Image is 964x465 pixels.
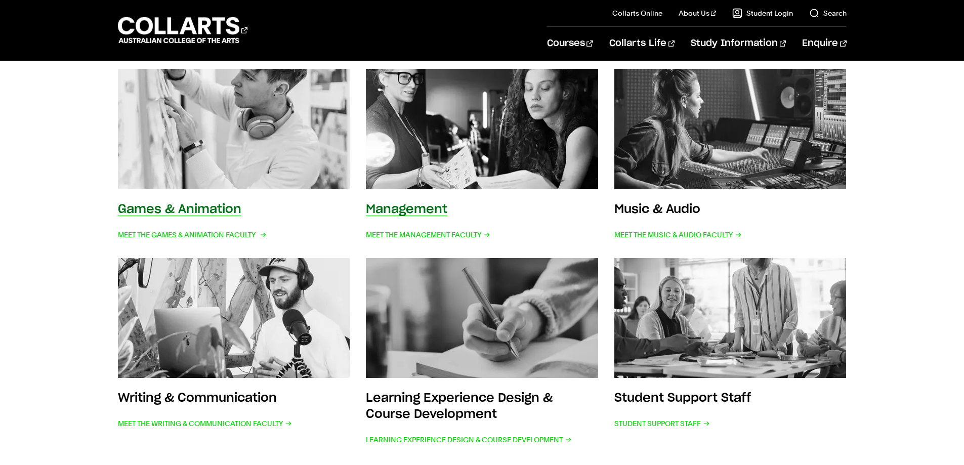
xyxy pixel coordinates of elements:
a: Management Meet the Management Faculty [366,69,598,242]
span: Meet the Music & Audio Faculty [614,228,742,242]
a: Collarts Life [609,27,675,60]
a: About Us [679,8,716,18]
h3: Music & Audio [614,203,700,216]
a: Writing & Communication Meet the Writing & Communication Faculty [118,258,350,447]
a: Search [809,8,847,18]
span: Student Support Staff [614,416,710,431]
span: Meet the Games & Animation Faculty [118,228,265,242]
h3: Student Support Staff [614,392,751,404]
a: Student Support Staff Student Support Staff [614,258,847,447]
div: Go to homepage [118,16,247,45]
a: Collarts Online [612,8,662,18]
h3: Learning Experience Design & Course Development [366,392,553,420]
h3: Games & Animation [118,203,241,216]
h3: Writing & Communication [118,392,277,404]
span: Meet the Writing & Communication Faculty [118,416,292,431]
a: Study Information [691,27,786,60]
h3: Management [366,203,447,216]
span: Learning Experience Design & Course Development [366,433,572,447]
a: Music & Audio Meet the Music & Audio Faculty [614,69,847,242]
a: Student Login [732,8,793,18]
a: Courses [547,27,593,60]
a: Enquire [802,27,846,60]
a: Games & Animation Meet the Games & Animation Faculty [118,69,350,242]
a: Learning Experience Design & Course Development Learning Experience Design & Course Development [366,258,598,447]
span: Meet the Management Faculty [366,228,490,242]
